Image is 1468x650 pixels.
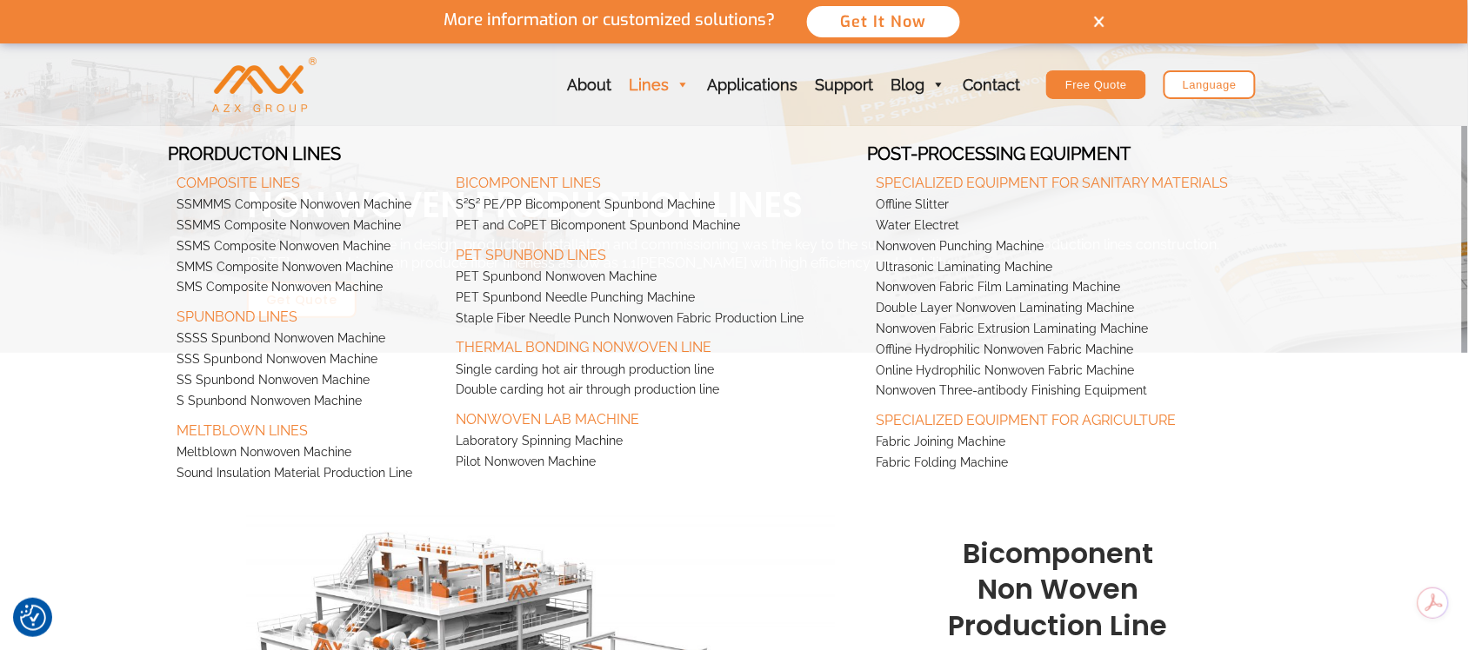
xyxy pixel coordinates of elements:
[168,236,448,257] a: SSMS Composite Nonwoven Machine
[558,43,620,126] a: About
[896,535,1221,644] h2: Bicomponent Non Woven Production Line
[168,143,448,164] h4: Prorducton Lines
[168,391,448,412] a: S Spunbond Nonwoven Machine
[867,164,1287,195] a: Specialized Equipment for Sanitary Materials
[168,463,448,484] a: Sound Insulation Material Production Line
[448,164,868,195] a: Bicomponent Lines
[448,288,868,308] a: PET Spunbond Needle Punching Machine
[448,328,868,359] a: Thermal Bonding Nonwoven Line
[867,381,1287,401] a: Nonwoven Three-antibody Finishing Equipment
[429,10,790,30] p: More information or customized solutions?
[448,216,868,236] a: PET and CoPET Bicomponent Spunbond Machine
[20,605,46,631] button: Consent Preferences
[867,432,1287,453] a: Fabric Joining Machine
[620,43,698,126] a: Lines
[168,442,448,463] a: Meltblown Nonwoven Machine
[20,605,46,631] img: Revisit consent button
[448,360,868,381] a: Single carding hot air through production line
[882,43,954,126] a: Blog
[168,349,448,370] a: SSS Spunbond Nonwoven Machine
[448,267,868,288] a: PET Spunbond Nonwoven Machine
[867,143,1287,164] h4: Post-processing Equipment
[168,277,448,298] a: SMS Composite Nonwoven Machine
[168,164,448,195] a: Composite Lines
[867,236,1287,257] a: Nonwoven Punching Machine
[867,340,1287,361] a: Offline Hydrophilic Nonwoven Fabric Machine
[448,380,868,401] a: Double carding hot air through production line
[867,298,1287,319] a: Double Layer Nonwoven Laminating Machine
[448,308,868,329] a: Staple Fiber Needle Punch Nonwoven Fabric Production Line
[168,370,448,391] a: SS Spunbond Nonwoven Machine
[168,412,448,442] a: Meltblown Lines
[448,452,868,473] a: Pilot Nonwoven Machine
[448,431,868,452] a: Laboratory Spinning Machine
[805,4,962,39] button: Get It Now
[168,216,448,236] a: SSMMS Composite Nonwoven Machine
[698,43,806,126] a: Applications
[867,453,1287,474] a: Fabric Folding Machine
[867,277,1287,298] a: Nonwoven Fabric Film Laminating Machine
[448,195,868,216] a: S²S² PE/PP Bicomponent Spunbond Machine
[168,328,448,349] a: SSSS Spunbond Nonwoven Machine
[867,195,1287,216] a: Offline Slitter
[448,236,868,267] a: PET Spunbond Lines
[867,401,1287,432] a: Specialized Equipment for Agriculture
[806,43,882,126] a: Support
[954,43,1029,126] a: Contact
[168,298,448,328] a: Spunbond Lines
[168,257,448,278] a: SMMS Composite Nonwoven Machine
[1046,70,1146,99] a: Free Quote
[867,319,1287,340] a: Nonwoven Fabric Extrusion Laminating Machine
[1164,70,1256,99] a: Language
[448,401,868,431] a: Nonwoven Lab Machine
[867,216,1287,236] a: Water Electret
[867,361,1287,381] a: Online Hydrophilic Nonwoven Fabric Machine
[168,195,448,216] a: SSMMMS Composite Nonwoven Machine
[867,257,1287,278] a: Ultrasonic Laminating Machine
[212,76,317,92] a: AZX Nonwoven Machine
